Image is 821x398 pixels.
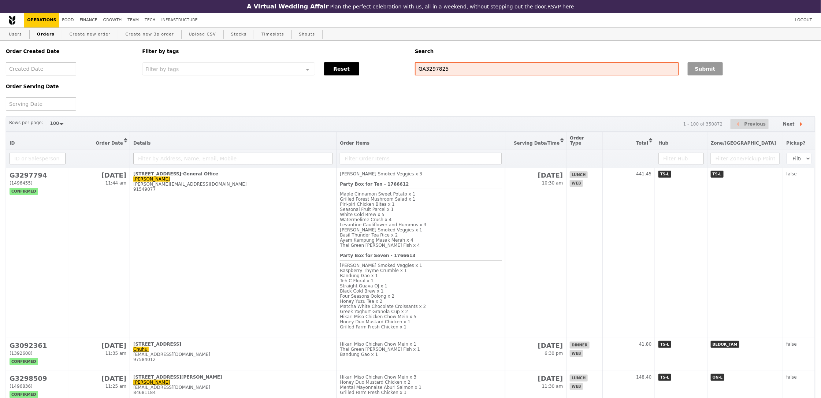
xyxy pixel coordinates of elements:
h5: Filter by tags [142,49,406,54]
span: 10:30 am [542,181,563,186]
span: lunch [570,375,587,382]
span: Honey Duo Mustard Chicken x 1 [340,319,410,324]
span: Four Seasons Oolong x 2 [340,294,394,299]
span: Hikari Miso Chicken Chow Mein x 5 [340,314,416,319]
span: 11:30 am [542,384,563,389]
input: Filter Order Items [340,153,502,164]
div: Thai Green [PERSON_NAME] Fish x 1 [340,347,502,352]
div: Mentai Mayonnaise Aburi Salmon x 1 [340,385,502,390]
span: Watermelime Crush x 4 [340,217,391,222]
span: TS-L [711,171,724,178]
span: 6:30 pm [545,351,563,356]
span: Teh C Floral x 1 [340,278,374,283]
a: Logout [792,13,815,27]
h2: G3298509 [10,375,66,382]
span: BEDOK_TAM [711,341,739,348]
span: 41.80 [639,342,651,347]
img: Grain logo [9,15,15,25]
span: 11:25 am [105,384,126,389]
b: Party Box for Ten - 1766612 [340,182,409,187]
h3: A Virtual Wedding Affair [247,3,328,10]
h2: G3092361 [10,342,66,349]
a: Growth [100,13,125,27]
span: 148.40 [636,375,651,380]
span: Piri‑piri Chicken Bites x 1 [340,202,394,207]
h5: Order Created Date [6,49,133,54]
b: Party Box for Seven - 1766613 [340,253,415,258]
span: Previous [744,120,766,129]
span: Thai Green [PERSON_NAME] Fish x 4 [340,243,420,248]
input: Filter Hub [658,153,704,164]
a: Team [125,13,142,27]
span: false [787,171,797,176]
span: false [787,342,797,347]
h2: [DATE] [73,171,126,179]
a: Timeslots [259,28,287,41]
div: Hikari Miso Chicken Chow Mein x 1 [340,342,502,347]
span: Order Items [340,141,369,146]
a: Tech [142,13,159,27]
span: Straight Guava OJ x 1 [340,283,387,289]
input: Filter Zone/Pickup Point [711,153,780,164]
input: ID or Salesperson name [10,153,66,164]
span: Grilled Farm Fresh Chicken x 1 [340,324,406,330]
a: Users [6,28,25,41]
span: Basil Thunder Tea Rice x 2 [340,233,398,238]
span: Grilled Forest Mushroom Salad x 1 [340,197,415,202]
a: Operations [24,13,59,27]
input: Filter by Address, Name, Email, Mobile [133,153,333,164]
h2: [DATE] [73,342,126,349]
a: Shouts [296,28,318,41]
span: Maple Cinnamon Sweet Potato x 1 [340,191,415,197]
span: Zone/[GEOGRAPHIC_DATA] [711,141,776,146]
div: [EMAIL_ADDRESS][DOMAIN_NAME] [133,385,333,390]
span: Raspberry Thyme Crumble x 1 [340,268,407,273]
span: web [570,383,583,390]
div: [STREET_ADDRESS]-General Office [133,171,333,176]
span: TS-L [658,341,671,348]
span: web [570,180,583,187]
a: Finance [77,13,100,27]
a: Upload CSV [186,28,219,41]
div: Plan the perfect celebration with us, all in a weekend, without stepping out the door. [200,3,621,10]
div: Hikari Miso Chicken Chow Mein x 3 [340,375,502,380]
span: Seasonal Fruit Parcel x 1 [340,207,394,212]
div: [STREET_ADDRESS][PERSON_NAME] [133,375,333,380]
input: Serving Date [6,97,76,111]
span: Order Type [570,135,584,146]
a: [PERSON_NAME] [133,176,170,182]
label: Rows per page: [9,119,43,126]
span: ID [10,141,15,146]
span: 11:35 am [105,351,126,356]
a: RSVP here [547,4,574,10]
a: Food [59,13,77,27]
a: Infrastructure [159,13,201,27]
h5: Search [415,49,815,54]
div: (1496836) [10,384,66,389]
h2: [DATE] [509,342,563,349]
a: Create new 3p order [123,28,177,41]
span: lunch [570,171,587,178]
span: Matcha White Chocolate Croissants x 2 [340,304,426,309]
span: Bandung Gao x 1 [340,273,378,278]
span: false [787,375,797,380]
a: [PERSON_NAME] [133,380,170,385]
span: Pickup? [787,141,806,146]
h2: [DATE] [73,375,126,382]
span: Hub [658,141,668,146]
span: Levantine Cauliflower and Hummus x 3 [340,222,426,227]
div: (1496455) [10,181,66,186]
a: Chuhui [133,347,149,352]
span: TS-L [658,374,671,381]
button: Reset [324,62,359,75]
div: [PERSON_NAME][EMAIL_ADDRESS][DOMAIN_NAME] [133,182,333,187]
button: Previous [731,119,769,130]
div: [STREET_ADDRESS] [133,342,333,347]
span: dinner [570,342,589,349]
span: ON-L [711,374,724,381]
div: 84681184 [133,390,333,395]
div: Bandung Gao x 1 [340,352,502,357]
div: Grilled Farm Fresh Chicken x 3 [340,390,502,395]
span: Honey Yuzu Tea x 2 [340,299,382,304]
span: Black Cold Brew x 1 [340,289,383,294]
